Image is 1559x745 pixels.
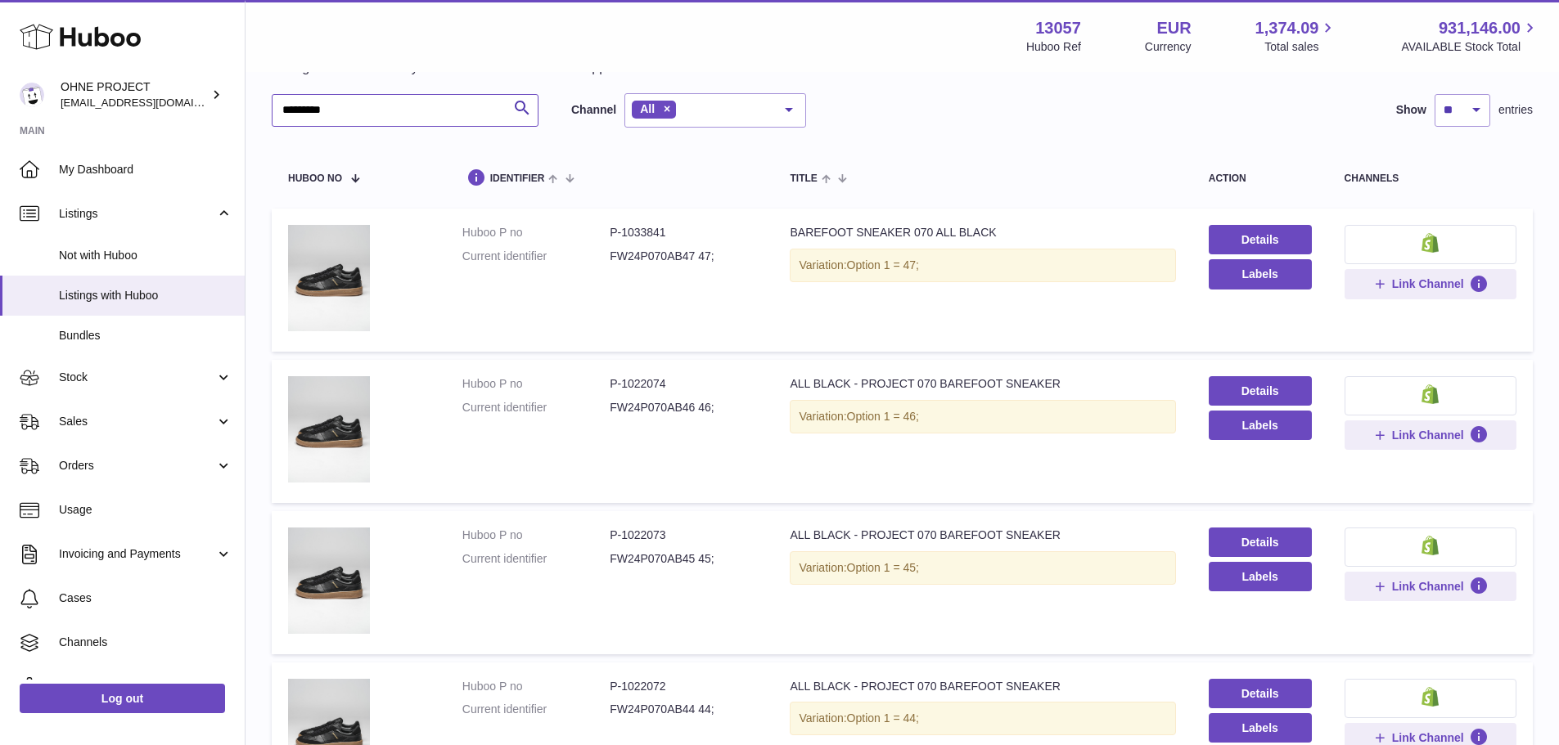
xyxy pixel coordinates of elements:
span: Option 1 = 44; [847,711,919,725]
a: Details [1209,225,1312,254]
div: action [1209,173,1312,184]
div: Currency [1145,39,1192,55]
div: Variation: [790,702,1175,735]
span: Listings [59,206,215,222]
strong: EUR [1156,17,1191,39]
span: Link Channel [1392,428,1464,442]
dd: P-1022073 [610,527,757,543]
span: entries [1498,102,1533,118]
span: Option 1 = 45; [847,561,919,574]
div: BAREFOOT SNEAKER 070 ALL BLACK [790,225,1175,240]
span: Link Channel [1392,276,1464,291]
div: ALL BLACK - PROJECT 070 BAREFOOT SNEAKER [790,376,1175,392]
span: Option 1 = 47; [847,258,919,272]
div: Variation: [790,249,1175,282]
dt: Current identifier [462,249,610,264]
div: Variation: [790,400,1175,433]
dt: Huboo P no [462,527,610,543]
img: ALL BLACK - PROJECT 070 BAREFOOT SNEAKER [288,527,370,634]
div: channels [1345,173,1516,184]
span: Usage [59,502,232,518]
img: shopify-small.png [1422,687,1439,707]
a: Details [1209,527,1312,557]
dd: P-1022072 [610,679,757,694]
span: Listings with Huboo [59,288,232,303]
img: ALL BLACK - PROJECT 070 BAREFOOT SNEAKER [288,376,370,482]
img: shopify-small.png [1422,233,1439,253]
button: Labels [1209,411,1312,440]
label: Show [1396,102,1426,118]
span: Link Channel [1392,579,1464,594]
span: Total sales [1264,39,1337,55]
img: internalAdmin-13057@internal.huboo.com [20,83,44,107]
dt: Huboo P no [462,679,610,694]
span: Link Channel [1392,730,1464,745]
a: 1,374.09 Total sales [1255,17,1338,55]
button: Labels [1209,259,1312,289]
dt: Current identifier [462,551,610,567]
span: Orders [59,458,215,473]
span: title [790,173,817,184]
span: All [640,102,655,115]
span: Cases [59,590,232,606]
span: [EMAIL_ADDRESS][DOMAIN_NAME] [61,96,241,109]
a: Details [1209,376,1312,406]
button: Link Channel [1345,572,1516,601]
dd: FW24P070AB45 45; [610,551,757,567]
a: Details [1209,679,1312,708]
label: Channel [571,102,616,118]
span: Option 1 = 46; [847,410,919,423]
span: Invoicing and Payments [59,546,215,562]
span: Settings [59,679,232,694]
img: shopify-small.png [1422,536,1439,555]
span: Channels [59,635,232,650]
span: Stock [59,370,215,385]
dt: Current identifier [462,400,610,415]
dd: P-1033841 [610,225,757,240]
button: Link Channel [1345,269,1516,298]
span: Not with Huboo [59,248,232,263]
div: ALL BLACK - PROJECT 070 BAREFOOT SNEAKER [790,679,1175,694]
div: Variation: [790,551,1175,585]
span: Huboo no [288,173,342,184]
dd: FW24P070AB46 46; [610,400,757,415]
div: ALL BLACK - PROJECT 070 BAREFOOT SNEAKER [790,527,1175,543]
strong: 13057 [1035,17,1081,39]
img: shopify-small.png [1422,384,1439,404]
dt: Current identifier [462,702,610,717]
span: My Dashboard [59,162,232,177]
span: Sales [59,414,215,429]
dt: Huboo P no [462,376,610,392]
span: Bundles [59,328,232,343]
span: 931,146.00 [1439,17,1521,39]
button: Labels [1209,562,1312,591]
button: Link Channel [1345,420,1516,450]
dd: FW24P070AB44 44; [610,702,757,717]
div: OHNE PROJECT [61,79,208,110]
a: 931,146.00 AVAILABLE Stock Total [1401,17,1539,55]
button: Labels [1209,713,1312,743]
dd: P-1022074 [610,376,757,392]
div: Huboo Ref [1026,39,1081,55]
a: Log out [20,684,225,713]
dt: Huboo P no [462,225,610,240]
img: BAREFOOT SNEAKER 070 ALL BLACK [288,225,370,331]
dd: FW24P070AB47 47; [610,249,757,264]
span: AVAILABLE Stock Total [1401,39,1539,55]
span: 1,374.09 [1255,17,1319,39]
span: identifier [490,173,545,184]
